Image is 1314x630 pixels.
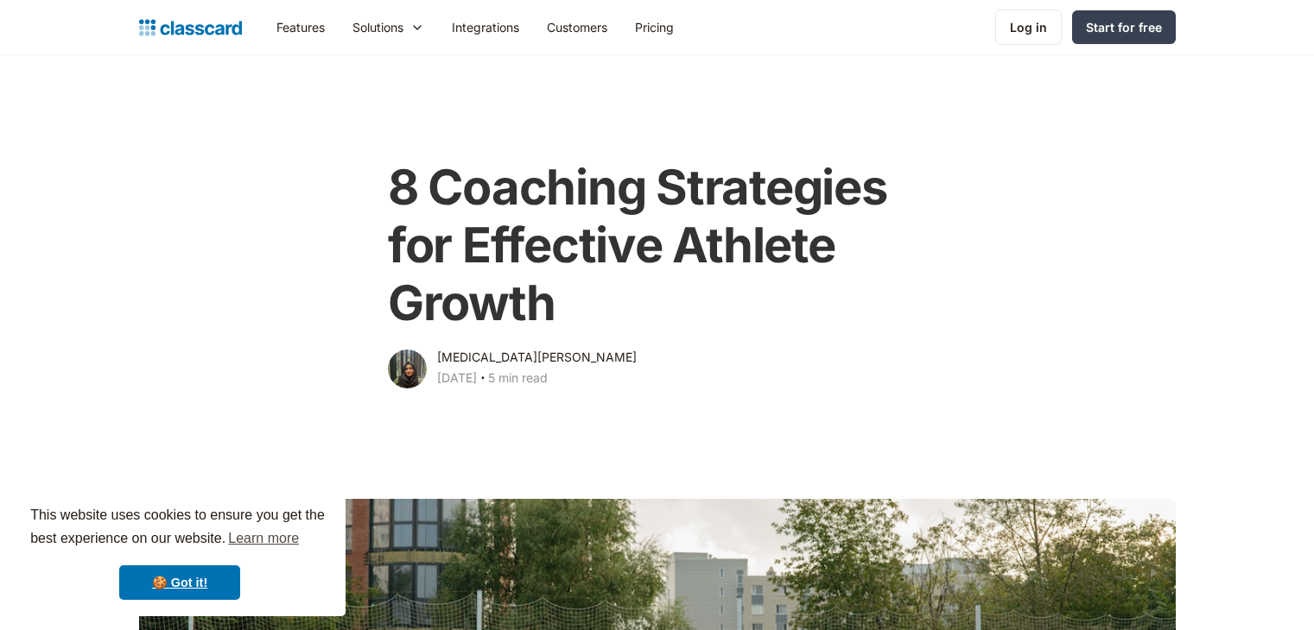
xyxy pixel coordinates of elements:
[14,488,346,616] div: cookieconsent
[139,16,242,40] a: home
[477,368,488,392] div: ‧
[352,18,403,36] div: Solutions
[30,505,329,551] span: This website uses cookies to ensure you get the best experience on our website.
[533,8,621,47] a: Customers
[1086,18,1162,36] div: Start for free
[1010,18,1047,36] div: Log in
[621,8,688,47] a: Pricing
[119,565,240,600] a: dismiss cookie message
[1072,10,1176,44] a: Start for free
[225,526,302,551] a: learn more about cookies
[438,8,533,47] a: Integrations
[995,9,1062,45] a: Log in
[488,368,548,388] div: 5 min read
[437,368,477,388] div: [DATE]
[339,8,438,47] div: Solutions
[437,347,637,368] div: [MEDICAL_DATA][PERSON_NAME]
[388,159,926,333] h1: 8 Coaching Strategies for Effective Athlete Growth
[263,8,339,47] a: Features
